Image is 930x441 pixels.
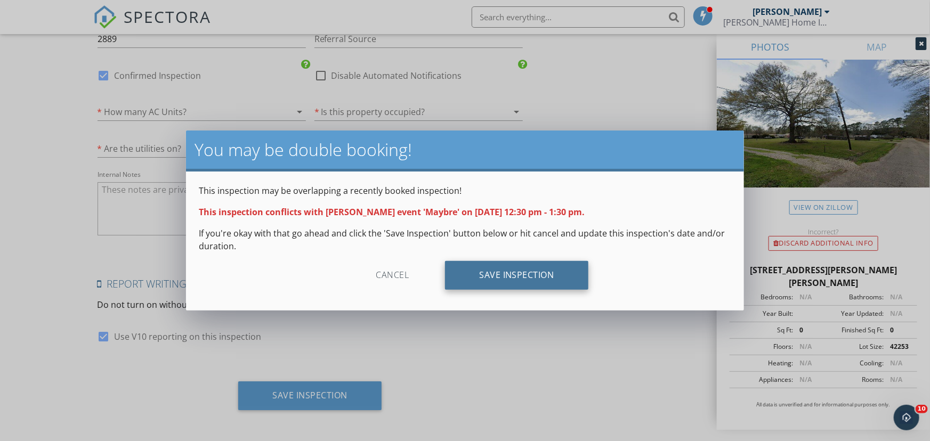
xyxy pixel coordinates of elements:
p: This inspection may be overlapping a recently booked inspection! [199,184,731,197]
span: 10 [916,405,928,413]
h2: You may be double booking! [195,139,735,160]
p: If you're okay with that go ahead and click the 'Save Inspection' button below or hit cancel and ... [199,227,731,252]
div: Cancel [342,261,443,290]
div: Save Inspection [445,261,588,290]
strong: This inspection conflicts with [PERSON_NAME] event 'Maybre' on [DATE] 12:30 pm - 1:30 pm. [199,206,585,218]
iframe: Intercom live chat [894,405,919,430]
